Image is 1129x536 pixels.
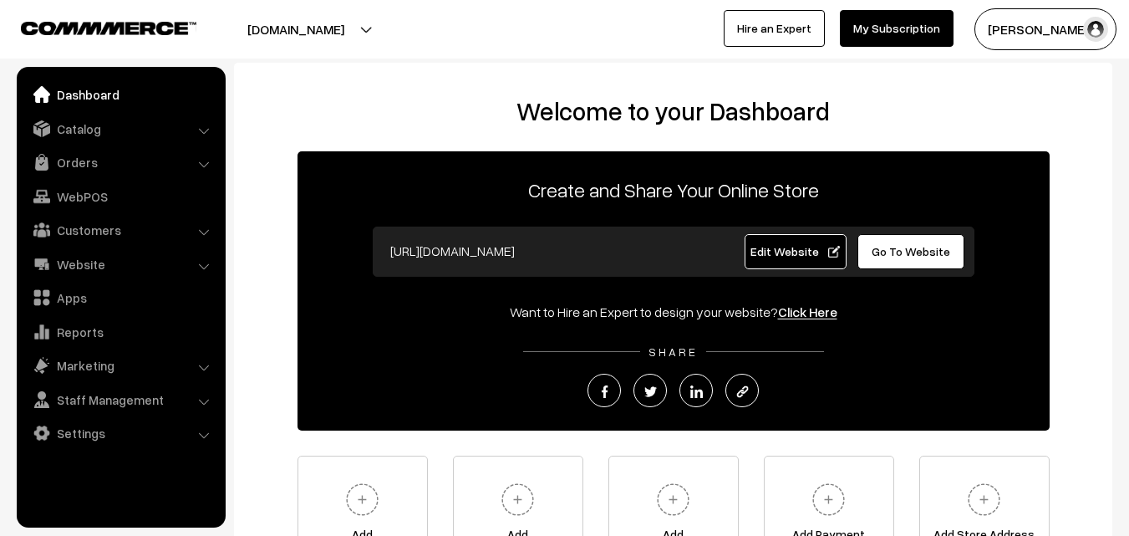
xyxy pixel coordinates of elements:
span: Go To Website [872,244,950,258]
a: Edit Website [745,234,847,269]
a: WebPOS [21,181,220,212]
a: Click Here [778,304,837,320]
a: Staff Management [21,385,220,415]
a: Apps [21,283,220,313]
h2: Welcome to your Dashboard [251,96,1096,126]
a: Website [21,249,220,279]
div: Want to Hire an Expert to design your website? [298,302,1050,322]
button: [PERSON_NAME] [974,8,1116,50]
a: Marketing [21,350,220,380]
p: Create and Share Your Online Store [298,175,1050,205]
a: Go To Website [857,234,965,269]
a: My Subscription [840,10,954,47]
button: [DOMAIN_NAME] [189,8,403,50]
img: plus.svg [339,477,385,523]
a: Reports [21,317,220,347]
a: Orders [21,147,220,177]
img: plus.svg [806,477,852,523]
img: COMMMERCE [21,22,196,34]
a: Settings [21,418,220,448]
a: COMMMERCE [21,17,167,37]
img: user [1083,17,1108,42]
span: SHARE [640,345,706,359]
img: plus.svg [961,477,1007,523]
a: Catalog [21,114,220,144]
img: plus.svg [650,477,696,523]
a: Dashboard [21,79,220,110]
img: plus.svg [495,477,541,523]
span: Edit Website [750,244,840,258]
a: Customers [21,215,220,245]
a: Hire an Expert [724,10,825,47]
